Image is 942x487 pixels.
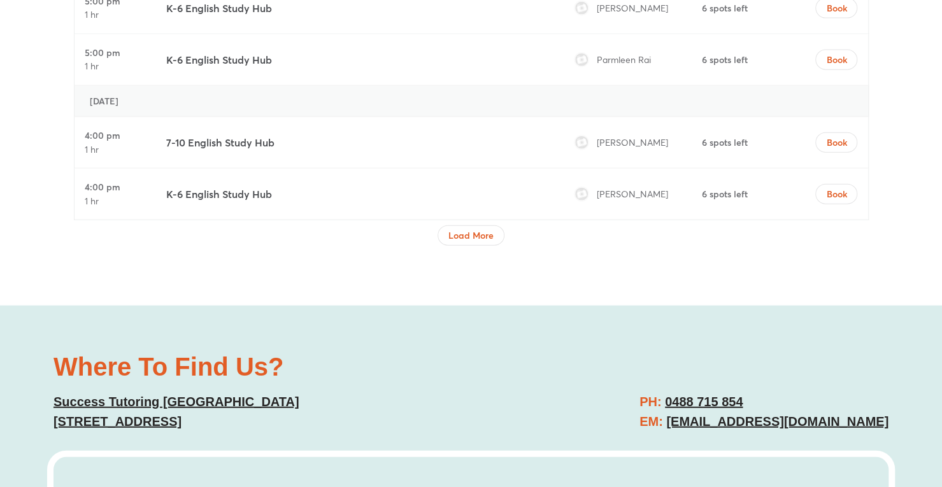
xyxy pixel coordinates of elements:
[730,343,942,487] iframe: Chat Widget
[54,395,299,428] a: Success Tutoring [GEOGRAPHIC_DATA][STREET_ADDRESS]
[666,414,888,428] a: [EMAIL_ADDRESS][DOMAIN_NAME]
[639,414,663,428] span: EM:
[639,395,661,409] span: PH:
[665,395,743,409] a: 0488 715 854
[54,354,459,379] h2: Where To Find Us?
